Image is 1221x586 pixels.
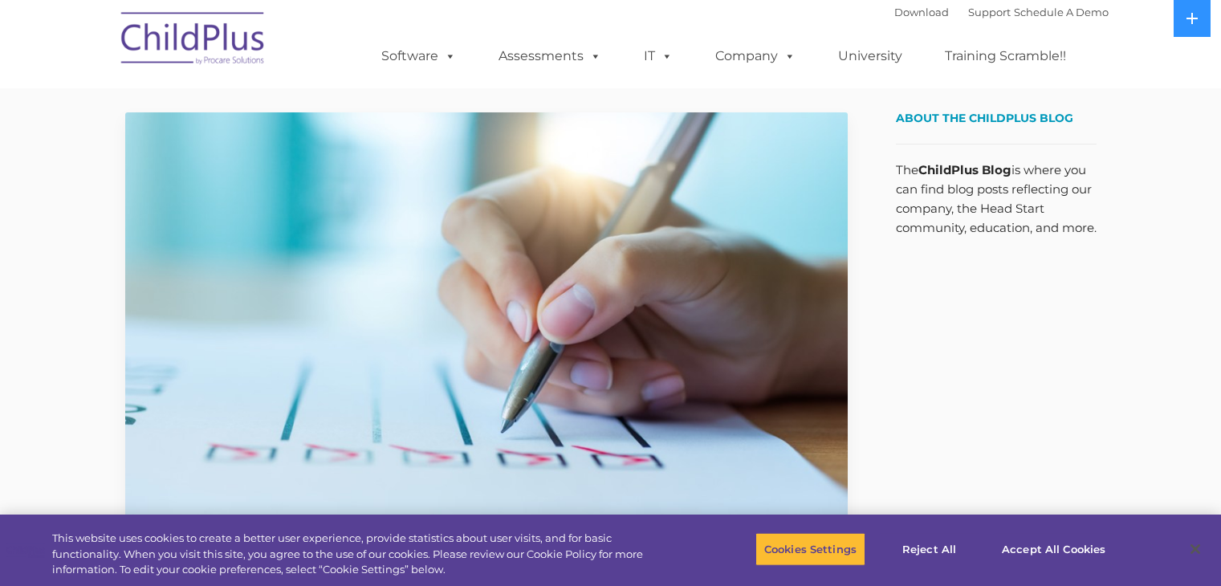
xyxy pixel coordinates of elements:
img: Efficiency Boost: ChildPlus Online's Enhanced Family Pre-Application Process - Streamlining Appli... [125,112,848,519]
a: Software [365,40,472,72]
div: This website uses cookies to create a better user experience, provide statistics about user visit... [52,531,672,578]
p: The is where you can find blog posts reflecting our company, the Head Start community, education,... [896,161,1097,238]
a: University [822,40,918,72]
a: Training Scramble!! [929,40,1082,72]
font: | [894,6,1109,18]
a: Assessments [482,40,617,72]
button: Cookies Settings [755,532,865,566]
strong: ChildPlus Blog [918,162,1011,177]
a: Support [968,6,1011,18]
img: ChildPlus by Procare Solutions [113,1,274,81]
a: Company [699,40,812,72]
a: Download [894,6,949,18]
a: IT [628,40,689,72]
span: About the ChildPlus Blog [896,111,1073,125]
a: Schedule A Demo [1014,6,1109,18]
button: Reject All [879,532,979,566]
button: Close [1178,531,1213,567]
button: Accept All Cookies [993,532,1114,566]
